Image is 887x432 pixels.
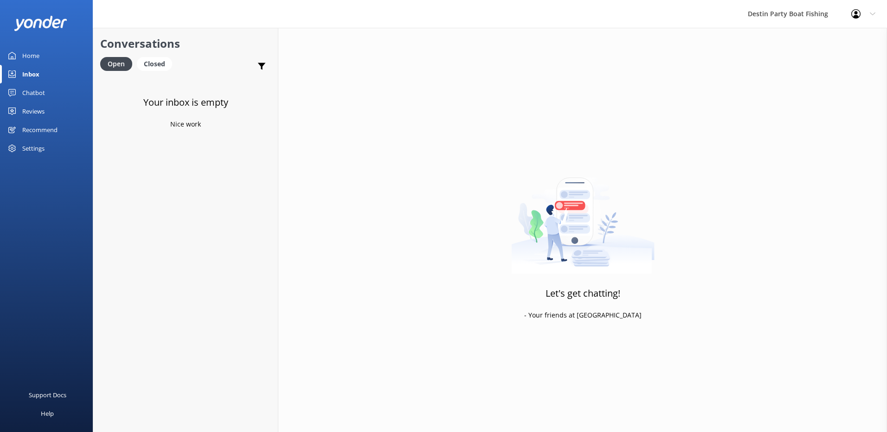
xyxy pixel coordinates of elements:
[170,119,201,129] p: Nice work
[511,158,655,274] img: artwork of a man stealing a conversation from at giant smartphone
[22,46,39,65] div: Home
[100,35,271,52] h2: Conversations
[546,286,620,301] h3: Let's get chatting!
[29,386,66,404] div: Support Docs
[22,83,45,102] div: Chatbot
[137,57,172,71] div: Closed
[22,139,45,158] div: Settings
[143,95,228,110] h3: Your inbox is empty
[14,16,67,31] img: yonder-white-logo.png
[22,102,45,121] div: Reviews
[100,57,132,71] div: Open
[22,65,39,83] div: Inbox
[41,404,54,423] div: Help
[22,121,58,139] div: Recommend
[100,58,137,69] a: Open
[137,58,177,69] a: Closed
[524,310,642,320] p: - Your friends at [GEOGRAPHIC_DATA]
